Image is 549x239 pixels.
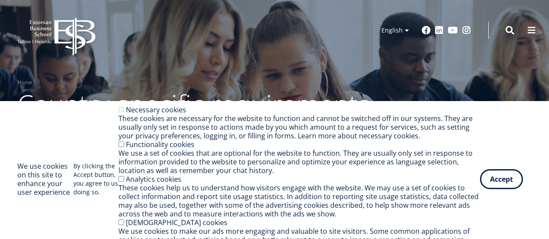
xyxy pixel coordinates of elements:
p: By clicking the Accept button, you agree to us doing so. [73,162,118,196]
h2: We use cookies on this site to enhance your user experience [17,162,73,196]
a: Youtube [448,26,458,35]
a: Home [17,78,32,87]
a: Facebook [422,26,431,35]
div: These cookies help us to understand how visitors engage with the website. We may use a set of coo... [118,183,480,218]
a: Instagram [462,26,471,35]
div: We use a set of cookies that are optional for the website to function. They are usually only set ... [118,149,480,175]
button: Accept [480,169,523,189]
span: Country specific requirements [17,86,370,122]
div: These cookies are necessary for the website to function and cannot be switched off in our systems... [118,114,480,140]
a: Linkedin [435,26,444,35]
label: Functionality cookies [126,140,194,149]
label: Necessary cookies [126,105,186,115]
label: Analytics cookies [126,174,181,184]
label: [DEMOGRAPHIC_DATA] cookies [126,218,227,227]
